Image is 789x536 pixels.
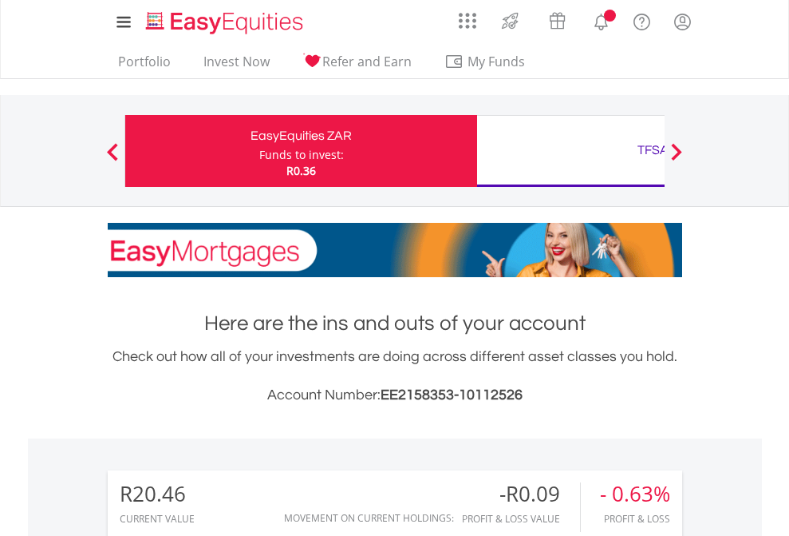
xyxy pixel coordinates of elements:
[140,4,310,36] a: Home page
[108,223,682,277] img: EasyMortage Promotion Banner
[197,54,276,78] a: Invest Now
[462,514,580,524] div: Profit & Loss Value
[661,151,692,167] button: Next
[97,151,128,167] button: Previous
[296,54,418,78] a: Refer and Earn
[621,4,662,36] a: FAQ's and Support
[286,163,316,178] span: R0.36
[284,513,454,523] div: Movement on Current Holdings:
[459,12,476,30] img: grid-menu-icon.svg
[662,4,703,39] a: My Profile
[135,125,467,147] div: EasyEquities ZAR
[112,54,177,78] a: Portfolio
[581,4,621,36] a: Notifications
[108,309,682,338] h1: Here are the ins and outs of your account
[143,10,310,36] img: EasyEquities_Logo.png
[600,514,670,524] div: Profit & Loss
[600,482,670,506] div: - 0.63%
[108,346,682,407] div: Check out how all of your investments are doing across different asset classes you hold.
[444,51,549,72] span: My Funds
[120,482,195,506] div: R20.46
[120,514,195,524] div: CURRENT VALUE
[462,482,580,506] div: -R0.09
[544,8,570,34] img: vouchers-v2.svg
[448,4,487,30] a: AppsGrid
[259,147,344,163] div: Funds to invest:
[108,384,682,407] h3: Account Number:
[534,4,581,34] a: Vouchers
[497,8,523,34] img: thrive-v2.svg
[381,387,523,403] span: EE2158353-10112526
[322,53,412,70] span: Refer and Earn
